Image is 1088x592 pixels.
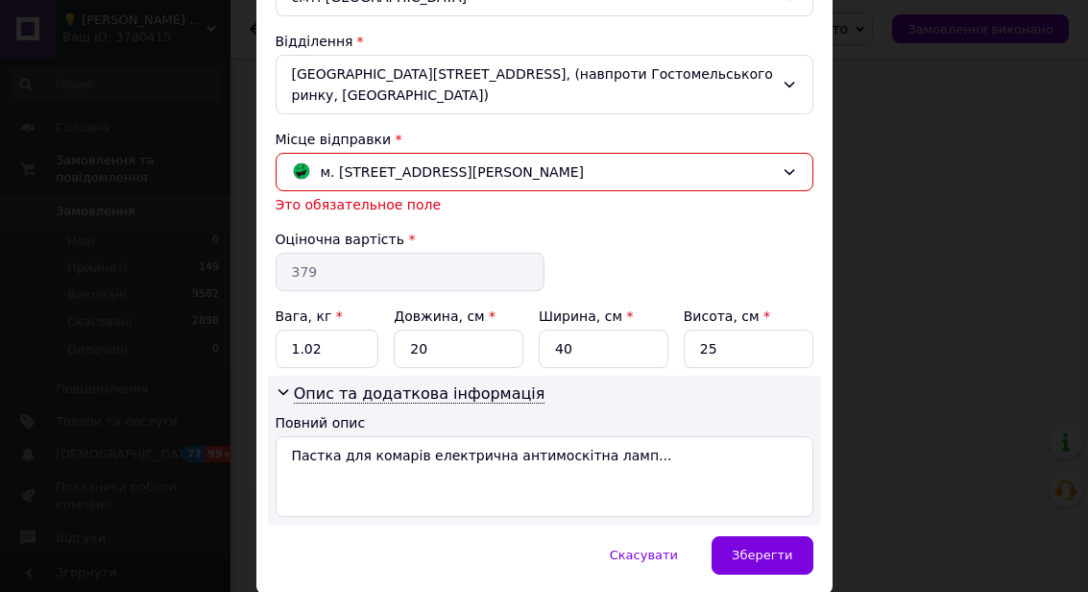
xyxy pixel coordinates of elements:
div: Місце відправки [276,130,813,149]
label: Вага, кг [276,308,343,324]
label: Повний опис [276,415,366,431]
label: Довжина, см [394,308,496,324]
span: м. [STREET_ADDRESS][PERSON_NAME] [321,161,585,183]
span: Зберегти [732,548,792,562]
label: Ширина, см [539,308,633,324]
span: Скасувати [610,548,678,562]
textarea: Пастка для комарів електрична антимоскітна ламп... [276,436,813,517]
label: Оціночна вартість [276,232,404,247]
div: [GEOGRAPHIC_DATA][STREET_ADDRESS], (навпроти Гостомельського ринку, [GEOGRAPHIC_DATA]) [276,55,813,114]
span: Это обязательное поле [276,197,442,212]
label: Висота, см [684,308,770,324]
span: Опис та додаткова інформація [294,384,545,404]
div: Відділення [276,32,813,51]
